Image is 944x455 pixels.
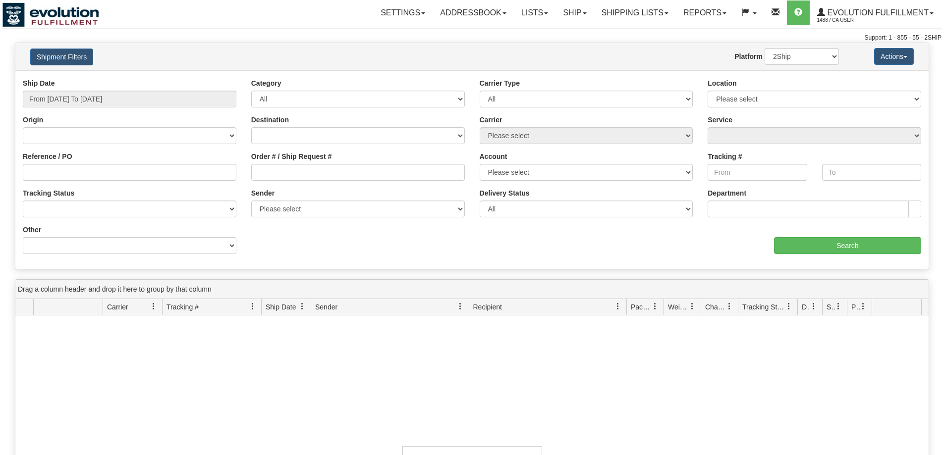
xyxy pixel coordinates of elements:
[721,298,738,315] a: Charge filter column settings
[631,302,652,312] span: Packages
[373,0,433,25] a: Settings
[480,78,520,88] label: Carrier Type
[23,188,74,198] label: Tracking Status
[851,302,860,312] span: Pickup Status
[251,78,281,88] label: Category
[855,298,872,315] a: Pickup Status filter column settings
[315,302,337,312] span: Sender
[23,225,41,235] label: Other
[167,302,199,312] span: Tracking #
[2,2,99,27] img: logo1488.jpg
[514,0,555,25] a: Lists
[774,237,921,254] input: Search
[251,188,275,198] label: Sender
[705,302,726,312] span: Charge
[830,298,847,315] a: Shipment Issues filter column settings
[15,280,929,299] div: grid grouping header
[555,0,594,25] a: Ship
[742,302,785,312] span: Tracking Status
[30,49,93,65] button: Shipment Filters
[266,302,296,312] span: Ship Date
[473,302,502,312] span: Recipient
[480,188,530,198] label: Delivery Status
[805,298,822,315] a: Delivery Status filter column settings
[817,15,891,25] span: 1488 / CA User
[708,152,742,161] label: Tracking #
[23,78,55,88] label: Ship Date
[708,188,746,198] label: Department
[647,298,664,315] a: Packages filter column settings
[684,298,701,315] a: Weight filter column settings
[23,152,72,161] label: Reference / PO
[251,115,289,125] label: Destination
[802,302,810,312] span: Delivery Status
[708,78,736,88] label: Location
[780,298,797,315] a: Tracking Status filter column settings
[668,302,689,312] span: Weight
[594,0,676,25] a: Shipping lists
[734,51,763,61] label: Platform
[708,115,732,125] label: Service
[480,115,502,125] label: Carrier
[822,164,921,181] input: To
[294,298,311,315] a: Ship Date filter column settings
[810,0,941,25] a: Evolution Fulfillment 1488 / CA User
[708,164,807,181] input: From
[825,8,929,17] span: Evolution Fulfillment
[2,34,942,42] div: Support: 1 - 855 - 55 - 2SHIP
[251,152,332,161] label: Order # / Ship Request #
[145,298,162,315] a: Carrier filter column settings
[610,298,626,315] a: Recipient filter column settings
[827,302,835,312] span: Shipment Issues
[23,115,43,125] label: Origin
[107,302,128,312] span: Carrier
[244,298,261,315] a: Tracking # filter column settings
[452,298,469,315] a: Sender filter column settings
[433,0,514,25] a: Addressbook
[874,48,914,65] button: Actions
[676,0,734,25] a: Reports
[921,177,943,278] iframe: chat widget
[480,152,507,161] label: Account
